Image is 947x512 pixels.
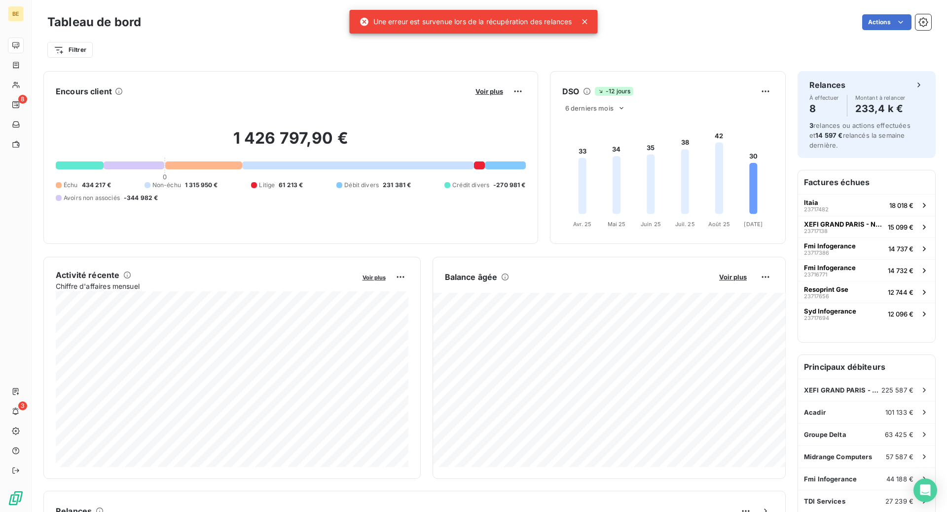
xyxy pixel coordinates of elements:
div: Une erreur est survenue lors de la récupération des relances [360,13,572,31]
span: 434 217 € [82,181,111,190]
span: 14 732 € [888,267,913,275]
span: 23716771 [804,272,827,277]
button: Syd Infogerance2371769412 096 € [798,303,935,324]
span: À effectuer [809,95,839,101]
button: Actions [862,14,911,30]
span: Litige [259,181,275,190]
h6: Balance âgée [445,271,498,283]
span: 18 018 € [889,201,913,209]
h6: Encours client [56,85,112,97]
div: BE [8,6,24,22]
span: XEFI GRAND PARIS - NOVATIM [804,220,884,228]
button: Voir plus [473,87,506,96]
tspan: Mai 25 [607,221,625,228]
span: 23717694 [804,315,829,321]
span: 27 239 € [885,497,913,505]
span: Fmi Infogerance [804,475,857,483]
span: 3 [809,121,813,129]
span: 44 188 € [886,475,913,483]
span: XEFI GRAND PARIS - NOVATIM [804,386,881,394]
span: Syd Infogerance [804,307,856,315]
span: 12 096 € [888,310,913,318]
span: Débit divers [344,181,379,190]
button: XEFI GRAND PARIS - NOVATIM2371713815 099 € [798,216,935,237]
span: Crédit divers [452,181,489,190]
span: TDI Services [804,497,845,505]
span: Fmi Infogerance [804,242,856,250]
span: Voir plus [719,273,747,281]
span: 231 381 € [383,181,411,190]
span: Fmi Infogerance [804,264,856,272]
span: 0 [163,173,167,181]
span: Échu [64,181,78,190]
span: Midrange Computers [804,453,872,461]
span: 1 315 950 € [185,181,218,190]
span: 101 133 € [885,408,913,416]
tspan: Avr. 25 [573,221,591,228]
span: Chiffre d'affaires mensuel [56,281,356,291]
span: Groupe Delta [804,431,846,438]
h4: 8 [809,101,839,117]
span: 14 597 € [815,131,842,139]
span: 23717386 [804,250,829,256]
img: Logo LeanPay [8,490,24,506]
span: Resoprint Gse [804,285,848,293]
button: Filtrer [47,42,93,58]
tspan: Août 25 [708,221,730,228]
span: 14 737 € [888,245,913,253]
tspan: [DATE] [744,221,763,228]
h2: 1 426 797,90 € [56,128,526,158]
button: Fmi Infogerance2371677114 732 € [798,259,935,281]
h6: Factures échues [798,170,935,194]
span: relances ou actions effectuées et relancés la semaine dernière. [809,121,911,149]
button: Voir plus [360,273,389,281]
button: Resoprint Gse2371765612 744 € [798,281,935,303]
span: Montant à relancer [855,95,906,101]
span: -270 981 € [493,181,526,190]
span: 63 425 € [885,431,913,438]
span: 15 099 € [888,223,913,231]
span: 6 derniers mois [565,104,614,112]
h6: DSO [562,85,579,97]
button: Voir plus [716,273,750,281]
tspan: Juin 25 [640,221,660,228]
span: 61 213 € [279,181,303,190]
h6: Principaux débiteurs [798,355,935,379]
span: -344 982 € [124,194,158,202]
span: Voir plus [475,87,503,95]
button: Itaia2371748218 018 € [798,194,935,216]
h3: Tableau de bord [47,13,141,31]
span: 12 744 € [888,288,913,296]
div: Open Intercom Messenger [913,478,937,502]
button: Fmi Infogerance2371738614 737 € [798,237,935,259]
span: 225 587 € [881,386,913,394]
span: Non-échu [152,181,181,190]
h6: Relances [809,79,845,91]
span: Voir plus [363,274,386,281]
span: 8 [18,95,27,104]
span: Acadir [804,408,826,416]
span: Itaia [804,198,818,206]
span: Avoirs non associés [64,194,120,202]
h4: 233,4 k € [855,101,906,117]
tspan: Juil. 25 [675,221,694,228]
span: -12 jours [595,87,633,96]
span: 3 [18,401,27,410]
span: 23717656 [804,293,829,299]
span: 23717138 [804,228,828,234]
span: 57 587 € [886,453,913,461]
span: 23717482 [804,206,829,212]
h6: Activité récente [56,269,119,281]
